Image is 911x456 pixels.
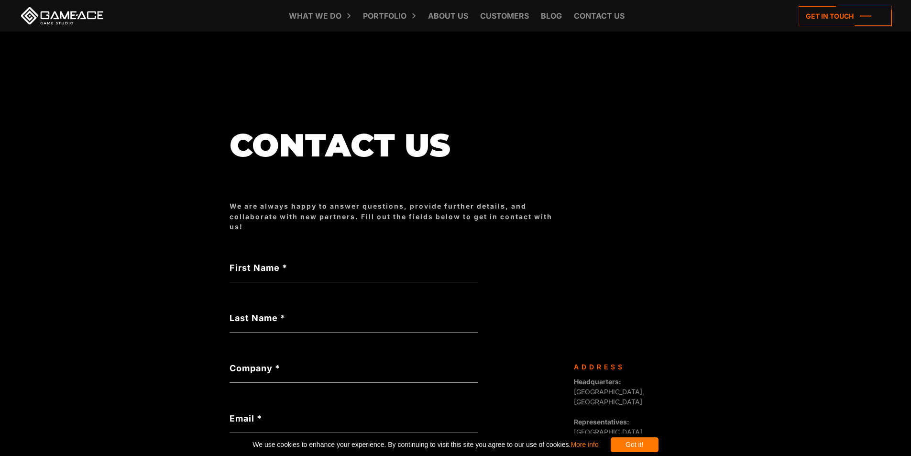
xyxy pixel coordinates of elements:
label: Email * [230,412,478,425]
strong: Headquarters: [574,378,621,386]
strong: Representatives: [574,418,629,426]
a: Get in touch [799,6,892,26]
span: [GEOGRAPHIC_DATA], [GEOGRAPHIC_DATA] [574,378,644,406]
div: Got it! [611,437,659,452]
div: Address [574,362,674,372]
div: We are always happy to answer questions, provide further details, and collaborate with new partne... [230,201,564,232]
label: Last Name * [230,311,478,324]
span: We use cookies to enhance your experience. By continuing to visit this site you agree to our use ... [252,437,598,452]
h1: Contact us [230,128,564,163]
a: More info [571,441,598,448]
label: First Name * [230,261,478,274]
label: Company * [230,362,478,375]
